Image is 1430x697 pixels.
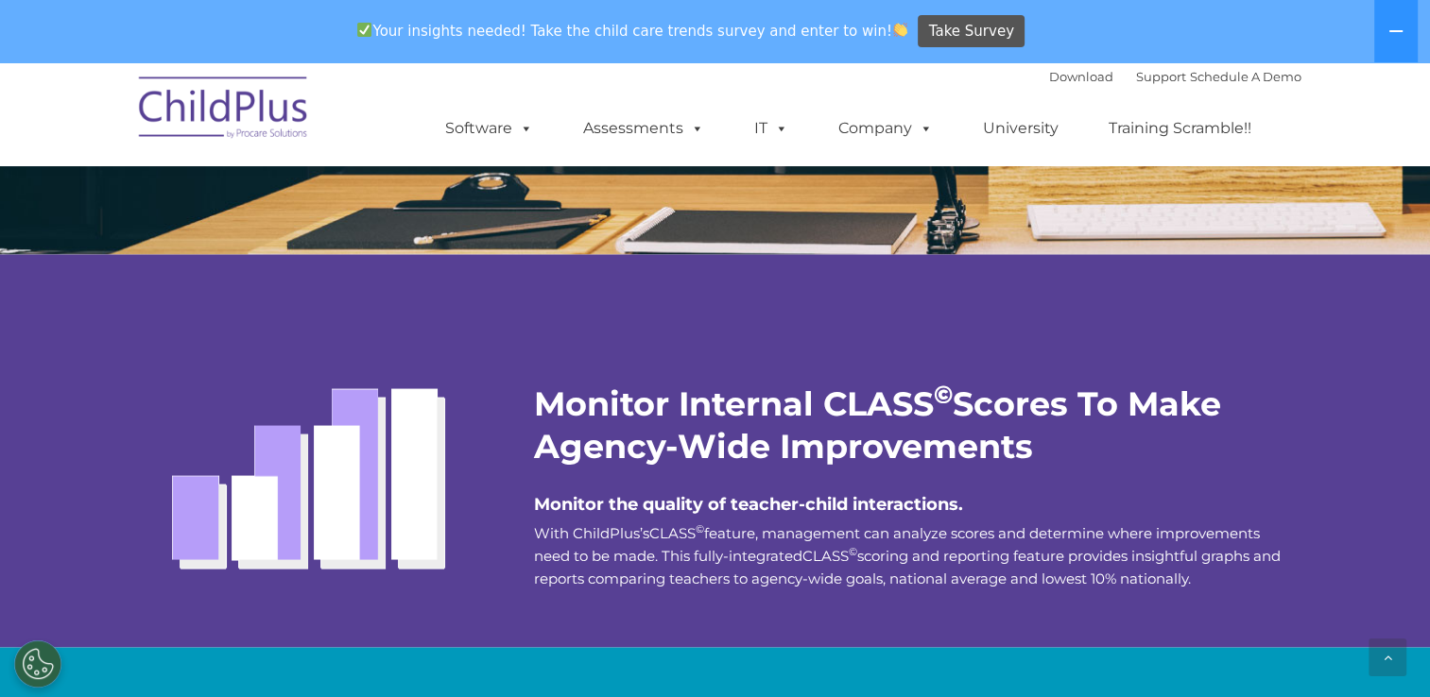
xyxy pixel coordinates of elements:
[918,15,1025,48] a: Take Survey
[1049,69,1301,84] font: |
[819,110,952,147] a: Company
[964,110,1077,147] a: University
[1136,69,1186,84] a: Support
[426,110,552,147] a: Software
[1190,69,1301,84] a: Schedule A Demo
[14,640,61,688] button: Cookies Settings
[649,523,696,541] a: CLASS
[1049,69,1113,84] a: Download
[534,523,1281,586] span: With ChildPlus’s feature, management can analyze scores and determine where improvements need to ...
[893,23,907,37] img: 👏
[534,493,963,514] span: Monitor the quality of teacher-child interactions.
[696,521,704,535] sup: ©
[534,382,934,423] strong: Monitor Internal CLASS
[129,63,319,158] img: ChildPlus by Procare Solutions
[929,15,1014,48] span: Take Survey
[802,546,849,564] a: CLASS
[735,110,807,147] a: IT
[350,12,916,49] span: Your insights needed! Take the child care trends survey and enter to win!
[934,379,953,409] sup: ©
[144,287,488,595] img: Class-bars2.gif
[1090,110,1270,147] a: Training Scramble!!
[849,544,857,557] sup: ©
[564,110,723,147] a: Assessments
[357,23,371,37] img: ✅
